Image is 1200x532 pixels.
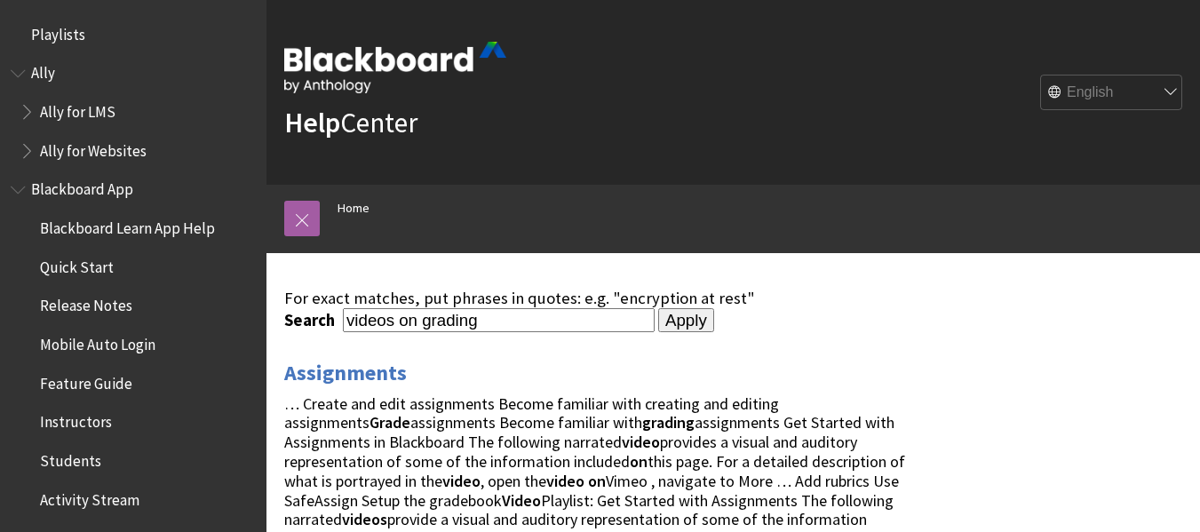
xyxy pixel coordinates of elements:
[31,20,85,44] span: Playlists
[284,105,417,140] a: HelpCenter
[40,136,147,160] span: Ally for Websites
[284,289,919,308] div: For exact matches, put phrases in quotes: e.g. "encryption at rest"
[642,412,695,433] strong: grading
[546,471,584,491] strong: video
[370,412,410,433] strong: Grade
[1041,75,1183,111] select: Site Language Selector
[11,20,256,50] nav: Book outline for Playlists
[284,105,340,140] strong: Help
[658,308,714,333] input: Apply
[338,197,370,219] a: Home
[31,59,55,83] span: Ally
[40,485,139,509] span: Activity Stream
[588,471,606,491] strong: on
[284,42,506,93] img: Blackboard by Anthology
[40,408,112,432] span: Instructors
[40,252,114,276] span: Quick Start
[284,359,407,387] a: Assignments
[622,432,660,452] strong: video
[40,291,132,315] span: Release Notes
[502,490,541,511] strong: Video
[284,310,339,330] label: Search
[40,97,115,121] span: Ally for LMS
[342,509,387,529] strong: videos
[40,330,155,353] span: Mobile Auto Login
[11,59,256,166] nav: Book outline for Anthology Ally Help
[31,175,133,199] span: Blackboard App
[442,471,481,491] strong: video
[40,369,132,393] span: Feature Guide
[40,446,101,470] span: Students
[40,213,215,237] span: Blackboard Learn App Help
[630,451,648,472] strong: on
